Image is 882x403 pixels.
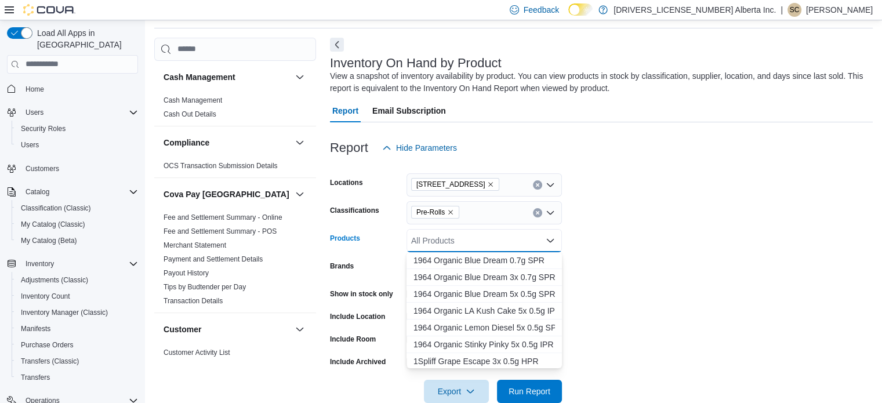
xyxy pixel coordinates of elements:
[164,161,278,170] span: OCS Transaction Submission Details
[546,236,555,245] button: Close list of options
[164,255,263,264] span: Payment and Settlement Details
[23,4,75,16] img: Cova
[12,200,143,216] button: Classification (Classic)
[413,339,555,350] div: 1 9 6 4 O r g a n i c S t i n k y P i n k y 5 x 0 . 5 g I P R
[330,70,867,95] div: View a snapshot of inventory availability by product. You can view products in stock by classific...
[21,140,39,150] span: Users
[164,255,263,263] a: Payment and Settlement Details
[424,380,489,403] button: Export
[293,136,307,150] button: Compliance
[21,357,79,366] span: Transfers (Classic)
[21,106,48,119] button: Users
[330,178,363,187] label: Locations
[330,312,385,321] label: Include Location
[293,70,307,84] button: Cash Management
[164,324,201,335] h3: Customer
[509,386,550,397] span: Run Report
[12,321,143,337] button: Manifests
[16,354,84,368] a: Transfers (Classic)
[21,340,74,350] span: Purchase Orders
[21,236,77,245] span: My Catalog (Beta)
[790,3,800,17] span: SC
[497,380,562,403] button: Run Report
[416,206,445,218] span: Pre-Rolls
[614,3,776,17] p: [DRIVERS_LICENSE_NUMBER] Alberta Inc.
[164,162,278,170] a: OCS Transaction Submission Details
[26,108,43,117] span: Users
[413,288,555,300] div: 1 9 6 4 O r g a n i c B l u e D r e a m 5 x 0 . 5 g S P R
[164,96,222,105] span: Cash Management
[16,289,75,303] a: Inventory Count
[378,136,462,159] button: Hide Parameters
[164,297,223,305] a: Transaction Details
[26,187,49,197] span: Catalog
[330,335,376,344] label: Include Room
[164,213,282,222] a: Fee and Settlement Summary - Online
[16,122,138,136] span: Security Roles
[16,273,93,287] a: Adjustments (Classic)
[372,99,446,122] span: Email Subscription
[293,187,307,201] button: Cova Pay [GEOGRAPHIC_DATA]
[21,124,66,133] span: Security Roles
[12,272,143,288] button: Adjustments (Classic)
[21,373,50,382] span: Transfers
[413,255,555,266] div: 1 9 6 4 O r g a n i c B l u e D r e a m 0 . 7 g S P R
[16,273,138,287] span: Adjustments (Classic)
[21,292,70,301] span: Inventory Count
[431,380,482,403] span: Export
[164,188,289,200] h3: Cova Pay [GEOGRAPHIC_DATA]
[21,257,59,271] button: Inventory
[787,3,801,17] div: Shelley Crossman
[568,3,593,16] input: Dark Mode
[21,185,138,199] span: Catalog
[164,71,291,83] button: Cash Management
[21,308,108,317] span: Inventory Manager (Classic)
[524,4,559,16] span: Feedback
[164,137,291,148] button: Compliance
[164,241,226,249] a: Merchant Statement
[413,305,555,317] div: 1 9 6 4 O r g a n i c L A K u s h C a k e 5 x 0 . 5 g I P R
[164,362,239,371] span: Customer Loyalty Points
[21,275,88,285] span: Adjustments (Classic)
[447,209,454,216] button: Remove Pre-Rolls from selection in this group
[12,353,143,369] button: Transfers (Classic)
[411,178,500,191] span: 9729 118th Avenue NW
[164,283,246,291] a: Tips by Budtender per Day
[330,262,354,271] label: Brands
[406,353,562,370] button: 1Spliff Grape Escape 3x 0.5g HPR
[546,180,555,190] button: Open list of options
[164,269,209,277] a: Payout History
[154,159,316,177] div: Compliance
[416,179,485,190] span: [STREET_ADDRESS]
[164,296,223,306] span: Transaction Details
[154,93,316,126] div: Cash Management
[16,122,70,136] a: Security Roles
[406,252,562,269] button: 1964 Organic Blue Dream 0.7g SPR
[164,137,209,148] h3: Compliance
[16,138,43,152] a: Users
[164,348,230,357] span: Customer Activity List
[32,27,138,50] span: Load All Apps in [GEOGRAPHIC_DATA]
[164,362,239,371] a: Customer Loyalty Points
[330,357,386,366] label: Include Archived
[164,268,209,278] span: Payout History
[164,227,277,236] span: Fee and Settlement Summary - POS
[164,348,230,357] a: Customer Activity List
[781,3,783,17] p: |
[16,201,96,215] a: Classification (Classic)
[413,271,555,283] div: 1 9 6 4 O r g a n i c B l u e D r e a m 3 x 0 . 7 g S P R
[21,324,50,333] span: Manifests
[406,303,562,320] button: 1964 Organic LA Kush Cake 5x 0.5g IPR
[2,81,143,97] button: Home
[330,234,360,243] label: Products
[16,234,138,248] span: My Catalog (Beta)
[21,204,91,213] span: Classification (Classic)
[806,3,873,17] p: [PERSON_NAME]
[164,324,291,335] button: Customer
[2,184,143,200] button: Catalog
[330,141,368,155] h3: Report
[21,220,85,229] span: My Catalog (Classic)
[16,322,55,336] a: Manifests
[413,322,555,333] div: 1 9 6 4 O r g a n i c L e m o n D i e s e l 5 x 0 . 5 g S P R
